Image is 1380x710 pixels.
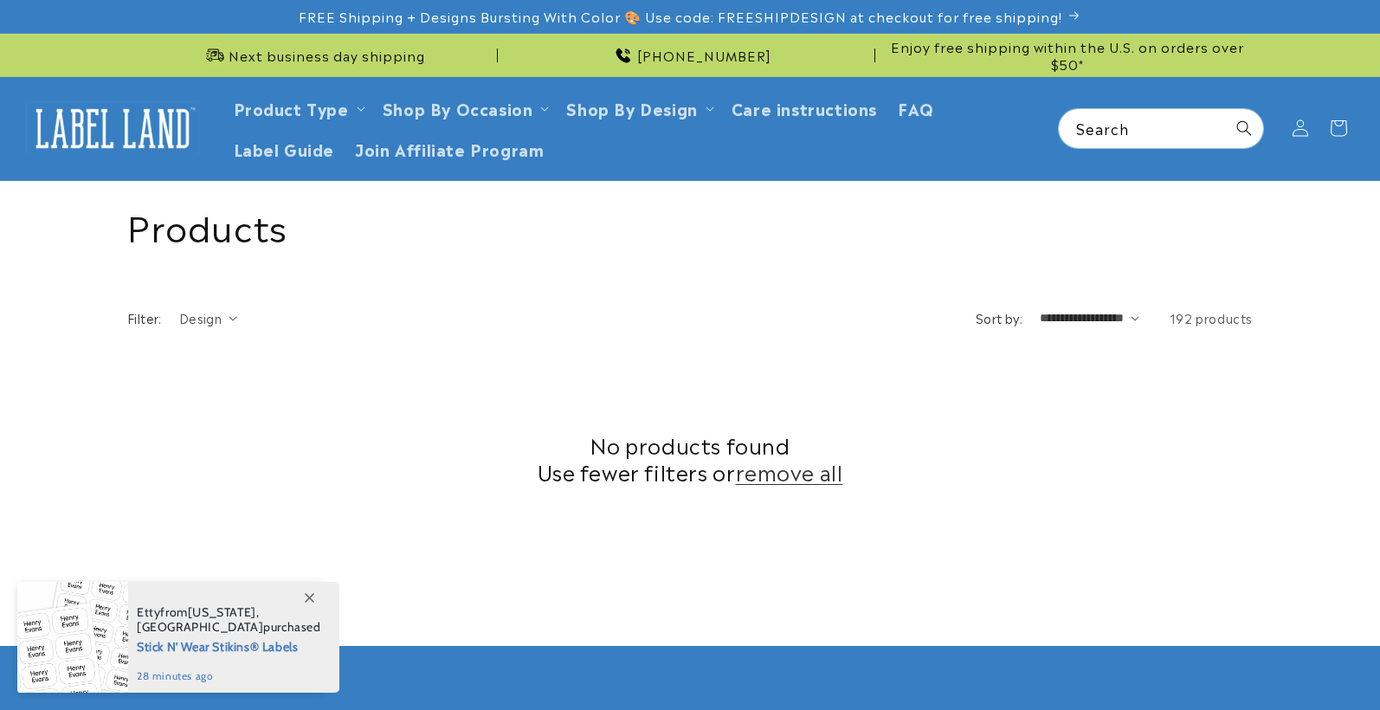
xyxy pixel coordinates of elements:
iframe: Gorgias live chat messenger [1207,636,1363,693]
a: Label Land [20,95,206,162]
span: 28 minutes ago [137,668,321,684]
h2: Filter: [127,309,162,327]
span: Next business day shipping [229,47,425,64]
span: [GEOGRAPHIC_DATA] [137,619,263,635]
summary: Product Type [223,87,372,128]
label: Sort by: [976,309,1022,326]
img: Label Land [26,101,199,155]
span: Care instructions [732,98,877,118]
a: Care instructions [721,87,887,128]
span: Etty [137,604,160,620]
span: Enjoy free shipping within the U.S. on orders over $50* [882,38,1253,72]
button: Search [1225,109,1263,147]
span: Stick N' Wear Stikins® Labels [137,635,321,656]
summary: Shop By Occasion [372,87,557,128]
a: Label Guide [223,128,345,169]
span: [US_STATE] [188,604,256,620]
a: FAQ [887,87,945,128]
a: Shop By Design [566,96,697,119]
summary: Design (0 selected) [179,309,237,327]
span: Design [179,309,222,326]
span: 192 products [1170,309,1253,326]
a: Product Type [234,96,349,119]
h2: No products found Use fewer filters or [127,431,1253,485]
span: FAQ [898,98,934,118]
span: FREE Shipping + Designs Bursting With Color 🎨 Use code: FREESHIPDESIGN at checkout for free shipp... [299,8,1062,25]
span: Label Guide [234,139,335,158]
span: Shop By Occasion [383,98,533,118]
summary: Shop By Design [556,87,720,128]
div: Announcement [505,34,875,76]
div: Announcement [127,34,498,76]
span: from , purchased [137,605,321,635]
span: [PHONE_NUMBER] [637,47,771,64]
h1: Products [127,203,1253,248]
span: Join Affiliate Program [355,139,544,158]
a: Join Affiliate Program [345,128,554,169]
a: remove all [736,458,843,485]
div: Announcement [882,34,1253,76]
